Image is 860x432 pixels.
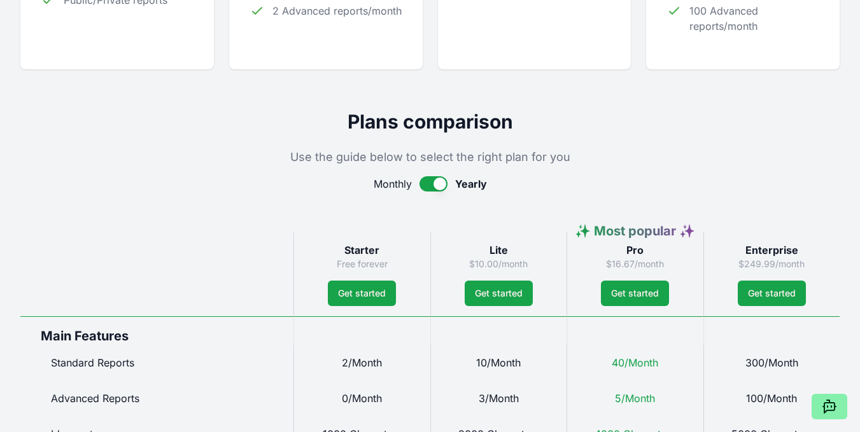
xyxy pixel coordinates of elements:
p: $16.67/month [577,258,693,270]
p: Use the guide below to select the right plan for you [20,148,840,166]
span: Monthly [374,176,412,192]
span: 100/Month [746,392,797,405]
span: 300/Month [745,356,798,369]
p: Free forever [304,258,420,270]
a: Get started [328,281,396,306]
h3: Enterprise [714,242,830,258]
span: 0/Month [342,392,382,405]
div: Advanced Reports [20,380,293,416]
span: 5/Month [615,392,655,405]
a: Get started [601,281,669,306]
p: $10.00/month [441,258,557,270]
span: 40/Month [612,356,658,369]
h3: Starter [304,242,420,258]
span: 2/Month [342,356,382,369]
span: 2 Advanced reports/month [272,3,402,18]
h3: Lite [441,242,557,258]
span: ✨ Most popular ✨ [575,223,695,239]
span: 100 Advanced reports/month [689,3,819,34]
span: Yearly [455,176,487,192]
span: 10/Month [476,356,521,369]
div: Standard Reports [20,345,293,380]
a: Get started [465,281,533,306]
span: 3/Month [479,392,519,405]
h3: Pro [577,242,693,258]
a: Get started [738,281,806,306]
p: $249.99/month [714,258,830,270]
h2: Plans comparison [20,110,840,133]
div: Main Features [20,316,293,345]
